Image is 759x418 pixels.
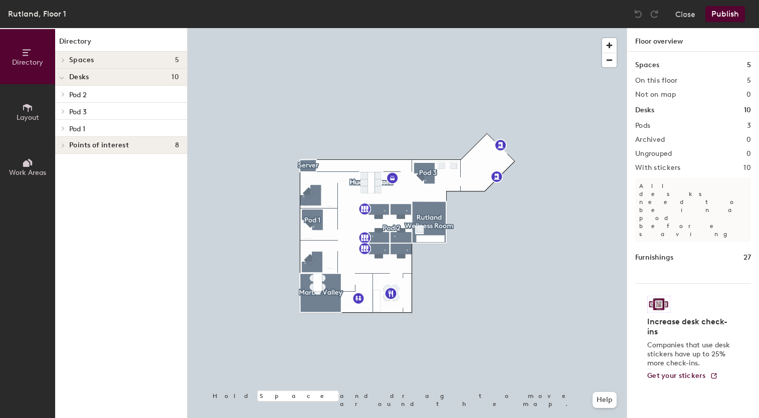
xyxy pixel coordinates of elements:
h2: With stickers [635,164,681,172]
h4: Increase desk check-ins [647,317,733,337]
div: Rutland, Floor 1 [8,8,66,20]
h2: Ungrouped [635,150,672,158]
h2: On this floor [635,77,678,85]
button: Close [675,6,695,22]
h1: Floor overview [627,28,759,52]
span: Pod 1 [69,125,85,133]
span: 5 [175,56,179,64]
span: Get your stickers [647,371,706,380]
h2: Archived [635,136,665,144]
span: 8 [175,141,179,149]
span: Pod 3 [69,108,87,116]
h2: Pods [635,122,650,130]
a: Get your stickers [647,372,718,380]
button: Publish [705,6,745,22]
h2: 10 [743,164,751,172]
h2: 3 [747,122,751,130]
h1: Directory [55,36,187,52]
h1: Furnishings [635,252,673,263]
span: Directory [12,58,43,67]
span: Pod 2 [69,91,87,99]
span: 10 [171,73,179,81]
p: Companies that use desk stickers have up to 25% more check-ins. [647,341,733,368]
p: All desks need to be in a pod before saving [635,178,751,242]
span: Work Areas [9,168,46,177]
span: Layout [17,113,39,122]
h2: 0 [746,136,751,144]
h1: 5 [747,60,751,71]
h1: Spaces [635,60,659,71]
h2: 0 [746,150,751,158]
h2: Not on map [635,91,676,99]
h1: 10 [744,105,751,116]
span: Points of interest [69,141,129,149]
h2: 0 [746,91,751,99]
img: Sticker logo [647,296,670,313]
h2: 5 [747,77,751,85]
img: Redo [649,9,659,19]
span: Desks [69,73,89,81]
button: Help [593,392,617,408]
span: Spaces [69,56,94,64]
h1: 27 [743,252,751,263]
img: Undo [633,9,643,19]
h1: Desks [635,105,654,116]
